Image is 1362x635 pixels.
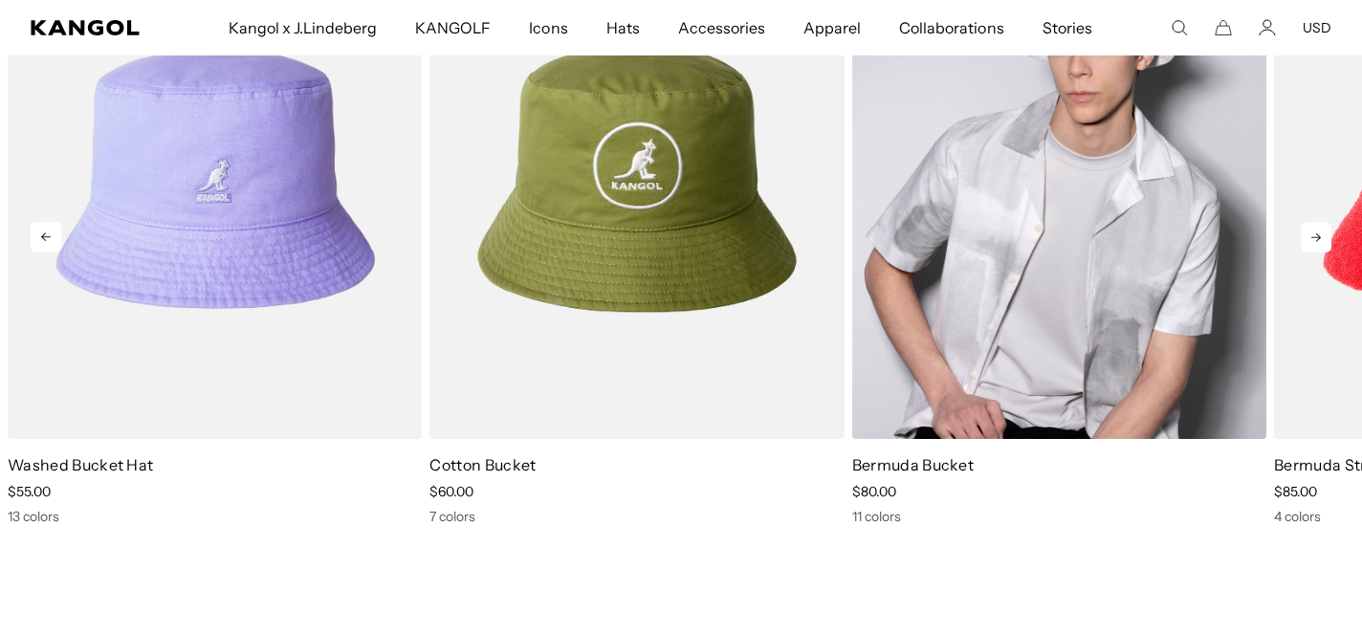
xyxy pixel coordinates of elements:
[852,455,974,474] a: Bermuda Bucket
[8,483,51,500] span: $55.00
[429,483,473,500] span: $60.00
[852,483,896,500] span: $80.00
[1215,19,1232,36] button: Cart
[429,455,536,474] a: Cotton Bucket
[852,508,1266,525] div: 11 colors
[8,455,153,474] a: Washed Bucket Hat
[31,20,149,35] a: Kangol
[1274,483,1317,500] span: $85.00
[1303,19,1331,36] button: USD
[429,508,844,525] div: 7 colors
[1259,19,1276,36] a: Account
[8,508,422,525] div: 13 colors
[1171,19,1188,36] summary: Search here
